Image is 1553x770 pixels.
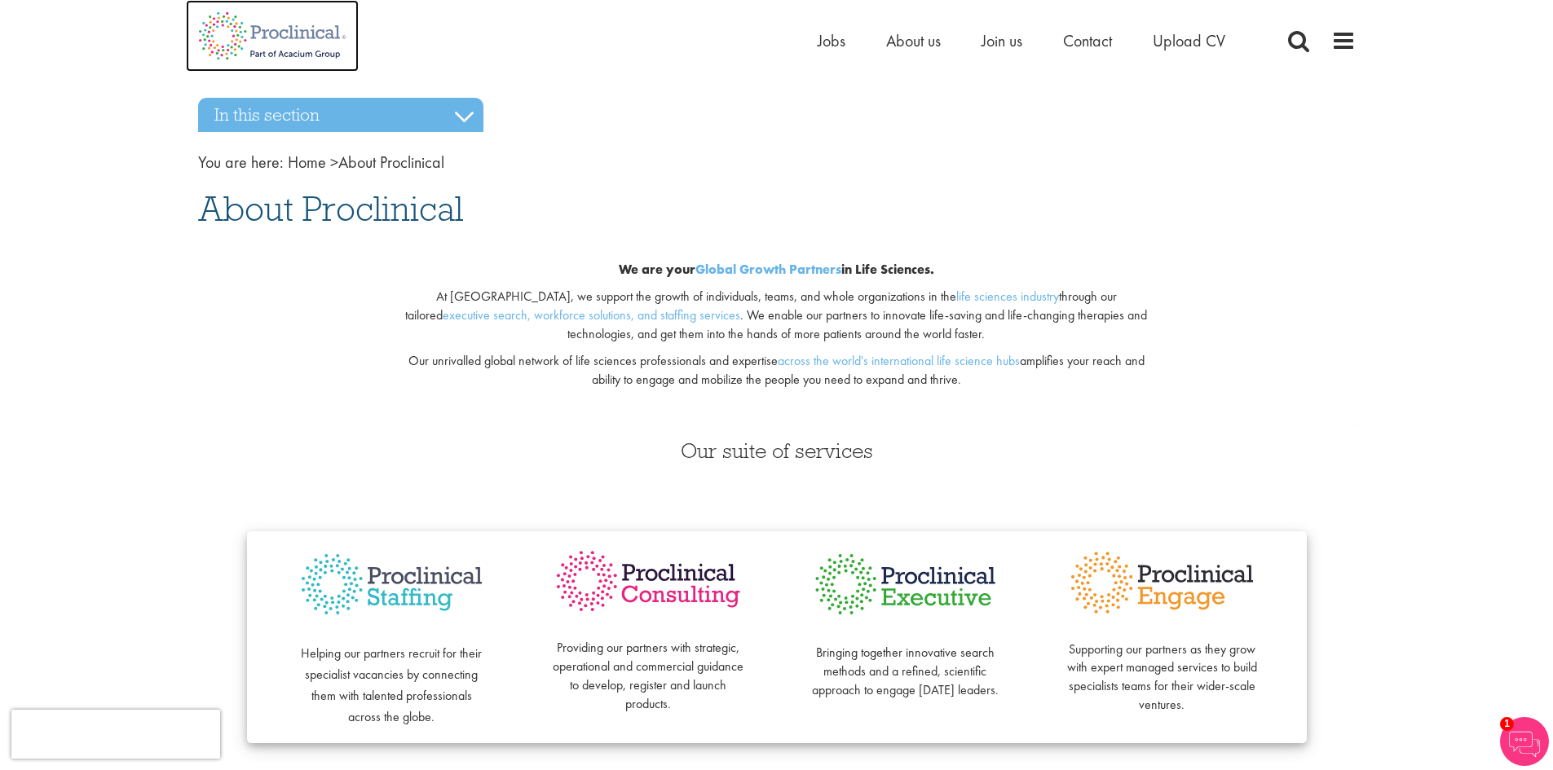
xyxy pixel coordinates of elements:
[198,152,284,173] span: You are here:
[695,261,841,278] a: Global Growth Partners
[1500,717,1549,766] img: Chatbot
[553,548,744,615] img: Proclinical Consulting
[198,98,483,132] h3: In this section
[982,30,1022,51] a: Join us
[778,352,1020,369] a: across the world's international life science hubs
[296,548,488,622] img: Proclinical Staffing
[818,30,845,51] a: Jobs
[198,187,463,231] span: About Proclinical
[810,548,1001,621] img: Proclinical Executive
[956,288,1059,305] a: life sciences industry
[443,306,740,323] a: executive search, workforce solutions, and staffing services
[198,440,1356,461] h3: Our suite of services
[810,625,1001,699] p: Bringing together innovative search methods and a refined, scientific approach to engage [DATE] l...
[11,710,220,759] iframe: reCAPTCHA
[1066,622,1258,715] p: Supporting our partners as they grow with expert managed services to build specialists teams for ...
[1063,30,1112,51] a: Contact
[301,645,482,725] span: Helping our partners recruit for their specialist vacancies by connecting them with talented prof...
[886,30,941,51] a: About us
[288,152,326,173] a: breadcrumb link to Home
[395,352,1158,389] p: Our unrivalled global network of life sciences professionals and expertise amplifies your reach a...
[553,621,744,714] p: Providing our partners with strategic, operational and commercial guidance to develop, register a...
[1153,30,1225,51] a: Upload CV
[395,288,1158,344] p: At [GEOGRAPHIC_DATA], we support the growth of individuals, teams, and whole organizations in the...
[1500,717,1514,731] span: 1
[288,152,444,173] span: About Proclinical
[619,261,934,278] b: We are your in Life Sciences.
[330,152,338,173] span: >
[1066,548,1258,618] img: Proclinical Engage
